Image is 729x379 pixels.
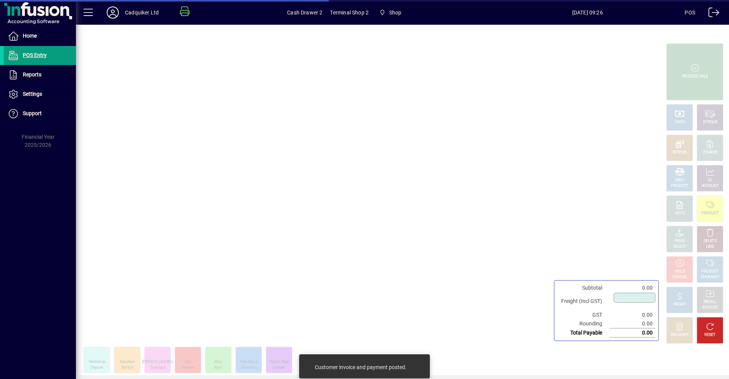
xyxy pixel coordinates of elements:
div: SELECT [673,244,686,250]
a: Settings [4,85,76,104]
span: Settings [23,91,42,97]
div: GL [708,178,713,183]
div: DISCOUNT [671,332,689,338]
div: Workshop [88,359,105,365]
a: Reports [4,65,76,84]
span: Cash Drawer 2 [287,6,322,19]
div: HOLD [675,269,685,274]
td: Rounding [557,319,610,328]
div: ACCOUNT [701,183,719,189]
button: Profile [101,6,125,19]
div: SUMMARY [701,274,720,280]
td: Total Payable [557,328,610,338]
div: Alteration [241,365,257,371]
div: Customer invoice and payment posted. [315,363,407,371]
span: Home [23,33,37,39]
div: CHEQUE [703,119,717,125]
div: PRICE [675,238,685,244]
div: Curtain [273,365,285,371]
span: Shop [389,6,402,19]
div: Mending & [240,359,258,365]
a: Home [4,27,76,46]
div: INVOICE [672,274,686,280]
div: Gift [185,359,191,365]
div: Cadquiker Ltd [125,6,159,19]
div: 75mm Tape [269,359,289,365]
div: Creations [150,365,166,371]
span: Reports [23,71,41,78]
td: Freight (Incl GST) [557,292,610,311]
div: PROFIT [673,302,686,308]
div: RECALL [704,299,717,305]
div: MISC [675,178,684,183]
div: Service [121,365,133,371]
div: Voucher [181,365,195,371]
div: PRODUCT [701,211,718,216]
td: 0.00 [610,311,655,319]
span: [DATE] 09:26 [490,6,685,19]
a: Logout [703,2,720,26]
td: Subtotal [557,284,610,292]
td: 0.00 [610,284,655,292]
div: Deposit [90,365,103,371]
a: Support [4,104,76,123]
div: CHARGE [703,150,718,155]
div: RESET [704,332,716,338]
td: 0.00 [610,319,655,328]
div: LINE [706,244,714,250]
div: NOTE [675,211,685,216]
div: POS [685,6,695,19]
div: PRODUCT [701,269,718,274]
div: PROCESS SALE [682,74,708,79]
td: 0.00 [610,328,655,338]
span: Support [23,110,42,116]
div: DELETE [704,238,716,244]
div: Item [215,365,222,371]
div: [PERSON_NAME]'s [142,359,174,365]
td: GST [557,311,610,319]
div: CASH [675,119,685,125]
div: INVOICES [702,305,718,311]
span: Shop [376,6,404,19]
span: POS Entry [23,52,47,58]
div: Misc [214,359,222,365]
span: Terminal Shop 2 [330,6,369,19]
div: EFTPOS [673,150,687,155]
div: PRODUCT [671,183,688,189]
div: Machine [120,359,134,365]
